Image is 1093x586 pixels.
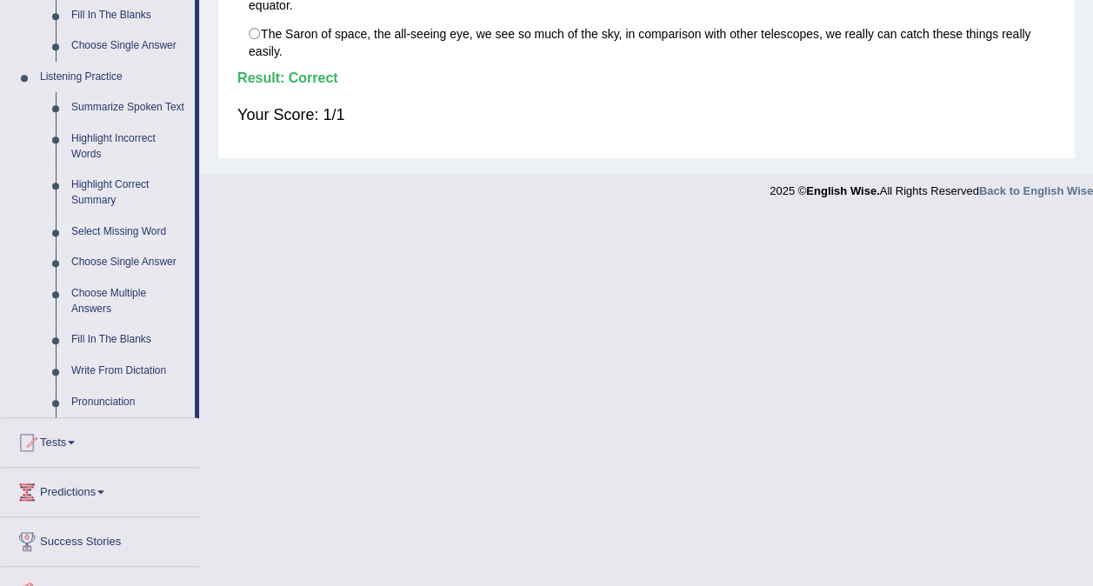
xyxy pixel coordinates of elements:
[63,123,195,170] a: Highlight Incorrect Words
[1,418,199,462] a: Tests
[63,247,195,278] a: Choose Single Answer
[63,216,195,248] a: Select Missing Word
[1,468,199,511] a: Predictions
[63,30,195,62] a: Choose Single Answer
[32,62,195,93] a: Listening Practice
[63,387,195,418] a: Pronunciation
[63,278,195,324] a: Choose Multiple Answers
[63,356,195,387] a: Write From Dictation
[770,174,1093,199] div: 2025 © All Rights Reserved
[806,184,879,197] strong: English Wise.
[237,70,1056,86] h4: Result:
[237,19,1056,66] label: The Saron of space, the all-seeing eye, we see so much of the sky, in comparison with other teles...
[63,170,195,216] a: Highlight Correct Summary
[1,517,199,561] a: Success Stories
[237,94,1056,136] div: Your Score: 1/1
[979,184,1093,197] a: Back to English Wise
[63,92,195,123] a: Summarize Spoken Text
[63,324,195,356] a: Fill In The Blanks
